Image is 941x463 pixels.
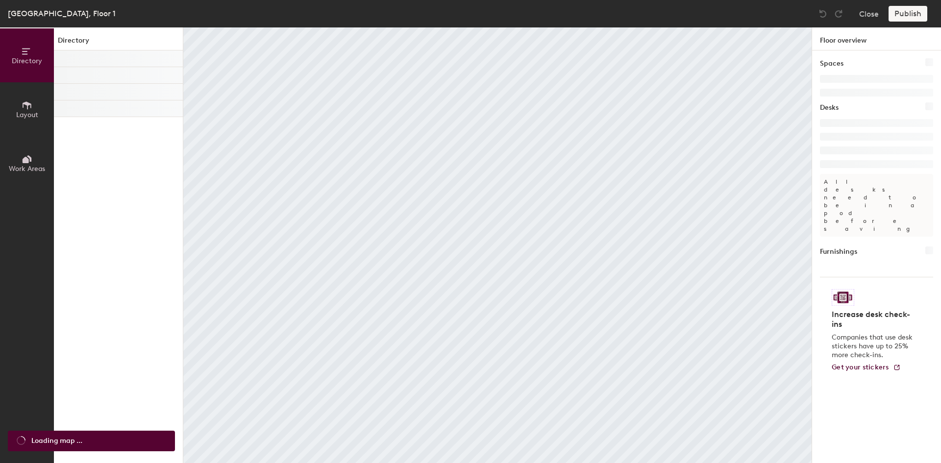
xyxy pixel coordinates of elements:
[832,289,854,306] img: Sticker logo
[832,310,916,329] h4: Increase desk check-ins
[832,364,901,372] a: Get your stickers
[183,27,812,463] canvas: Map
[834,9,843,19] img: Redo
[16,111,38,119] span: Layout
[54,35,183,50] h1: Directory
[31,436,82,446] span: Loading map ...
[818,9,828,19] img: Undo
[820,102,839,113] h1: Desks
[8,7,116,20] div: [GEOGRAPHIC_DATA], Floor 1
[12,57,42,65] span: Directory
[832,333,916,360] p: Companies that use desk stickers have up to 25% more check-ins.
[820,174,933,237] p: All desks need to be in a pod before saving
[9,165,45,173] span: Work Areas
[812,27,941,50] h1: Floor overview
[859,6,879,22] button: Close
[832,363,889,371] span: Get your stickers
[820,58,843,69] h1: Spaces
[820,246,857,257] h1: Furnishings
